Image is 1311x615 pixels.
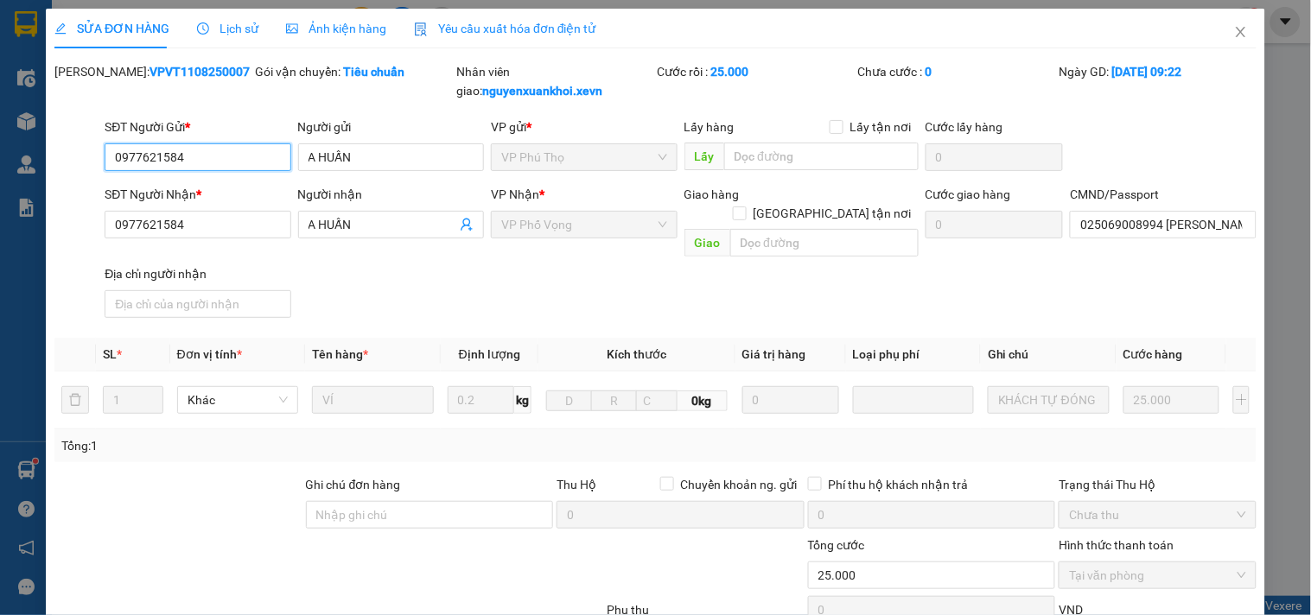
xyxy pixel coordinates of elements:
span: [GEOGRAPHIC_DATA] tận nơi [747,204,919,223]
li: Hotline: 19001155 [162,64,722,86]
div: Nhân viên giao: [456,62,653,100]
span: Kích thước [607,347,666,361]
div: Người gửi [298,117,484,136]
span: clock-circle [197,22,209,35]
div: [PERSON_NAME]: [54,62,251,81]
input: Dọc đường [724,143,919,170]
span: 0kg [678,390,728,411]
input: Cước lấy hàng [926,143,1064,171]
input: 0 [742,386,839,414]
input: Ghi Chú [988,386,1109,414]
span: VP Phố Vọng [501,212,666,238]
b: 0 [926,65,932,79]
div: Địa chỉ người nhận [105,264,290,283]
b: nguyenxuankhoi.xevn [482,84,602,98]
th: Loại phụ phí [846,338,981,371]
div: Tổng: 1 [61,436,507,455]
div: Gói vận chuyển: [256,62,453,81]
button: delete [61,386,89,414]
span: Phí thu hộ khách nhận trả [822,475,976,494]
div: CMND/Passport [1070,185,1256,204]
span: Lấy [684,143,724,170]
img: icon [414,22,428,36]
button: Close [1217,9,1265,57]
div: SĐT Người Gửi [105,117,290,136]
span: Chưa thu [1069,502,1245,528]
b: Tiêu chuẩn [344,65,405,79]
span: Tổng cước [808,538,865,552]
span: Giá trị hàng [742,347,806,361]
div: VP gửi [491,117,677,136]
b: GỬI : VP Phú Thọ [22,125,206,154]
input: Dọc đường [730,229,919,257]
span: close [1234,25,1248,39]
span: Đơn vị tính [177,347,242,361]
span: SỬA ĐƠN HÀNG [54,22,169,35]
span: Lịch sử [197,22,258,35]
span: Tại văn phòng [1069,562,1245,588]
b: [DATE] 09:22 [1111,65,1181,79]
span: picture [286,22,298,35]
span: Tên hàng [312,347,368,361]
span: edit [54,22,67,35]
button: plus [1233,386,1249,414]
span: Giao [684,229,730,257]
span: Chuyển khoản ng. gửi [674,475,805,494]
span: VP Phú Thọ [501,144,666,170]
label: Hình thức thanh toán [1059,538,1174,552]
input: VD: Bàn, Ghế [312,386,433,414]
input: Địa chỉ của người nhận [105,290,290,318]
span: user-add [460,218,474,231]
input: C [636,390,678,411]
b: 25.000 [710,65,748,79]
span: Lấy hàng [684,120,735,134]
span: Thu Hộ [557,478,596,491]
span: Cước hàng [1123,347,1183,361]
label: Cước lấy hàng [926,120,1003,134]
th: Ghi chú [981,338,1116,371]
input: D [546,390,592,411]
div: Chưa cước : [858,62,1055,81]
span: Ảnh kiện hàng [286,22,386,35]
span: Khác [188,387,288,413]
div: SĐT Người Nhận [105,185,290,204]
span: SL [103,347,117,361]
input: 0 [1123,386,1220,414]
span: kg [514,386,531,414]
img: logo.jpg [22,22,108,108]
input: Cước giao hàng [926,211,1064,238]
div: Ngày GD: [1059,62,1256,81]
input: R [591,390,637,411]
label: Cước giao hàng [926,187,1011,201]
input: Ghi chú đơn hàng [306,501,554,529]
div: Người nhận [298,185,484,204]
label: Ghi chú đơn hàng [306,478,401,491]
span: VP Nhận [491,187,539,201]
span: Yêu cầu xuất hóa đơn điện tử [414,22,596,35]
span: Lấy tận nơi [843,117,919,136]
b: VPVT1108250007 [150,65,250,79]
span: Giao hàng [684,187,740,201]
div: Cước rồi : [657,62,854,81]
li: Số 10 ngõ 15 Ngọc Hồi, Q.[PERSON_NAME], [GEOGRAPHIC_DATA] [162,42,722,64]
div: Trạng thái Thu Hộ [1059,475,1256,494]
span: Định lượng [459,347,520,361]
